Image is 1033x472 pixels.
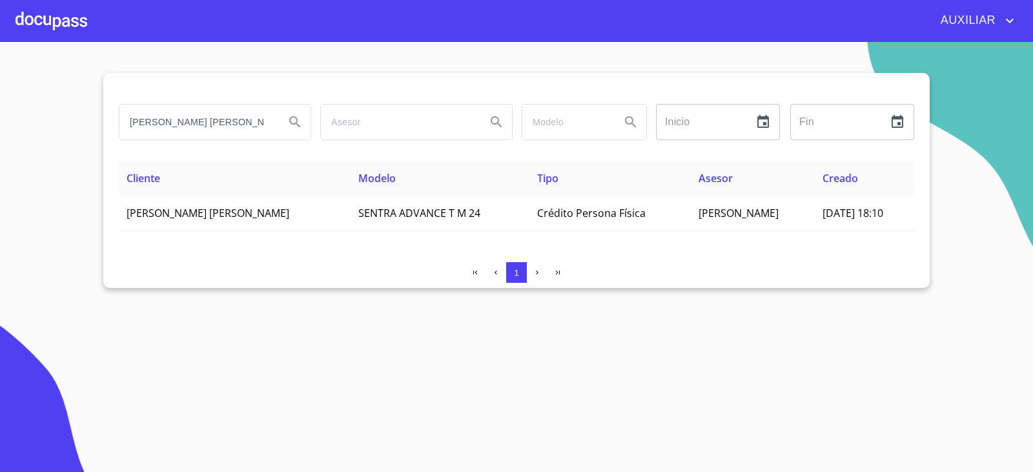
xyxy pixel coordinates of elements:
input: search [119,105,274,139]
span: SENTRA ADVANCE T M 24 [358,206,480,220]
span: Creado [823,171,858,185]
span: [DATE] 18:10 [823,206,883,220]
span: Asesor [699,171,733,185]
button: 1 [506,262,527,283]
button: account of current user [931,10,1018,31]
button: Search [481,107,512,138]
span: [PERSON_NAME] [699,206,779,220]
span: Tipo [537,171,558,185]
span: Cliente [127,171,160,185]
span: 1 [514,268,518,278]
span: Crédito Persona Física [537,206,646,220]
span: [PERSON_NAME] [PERSON_NAME] [127,206,289,220]
input: search [321,105,476,139]
span: Modelo [358,171,396,185]
button: Search [280,107,311,138]
button: Search [615,107,646,138]
input: search [522,105,610,139]
span: AUXILIAR [931,10,1002,31]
